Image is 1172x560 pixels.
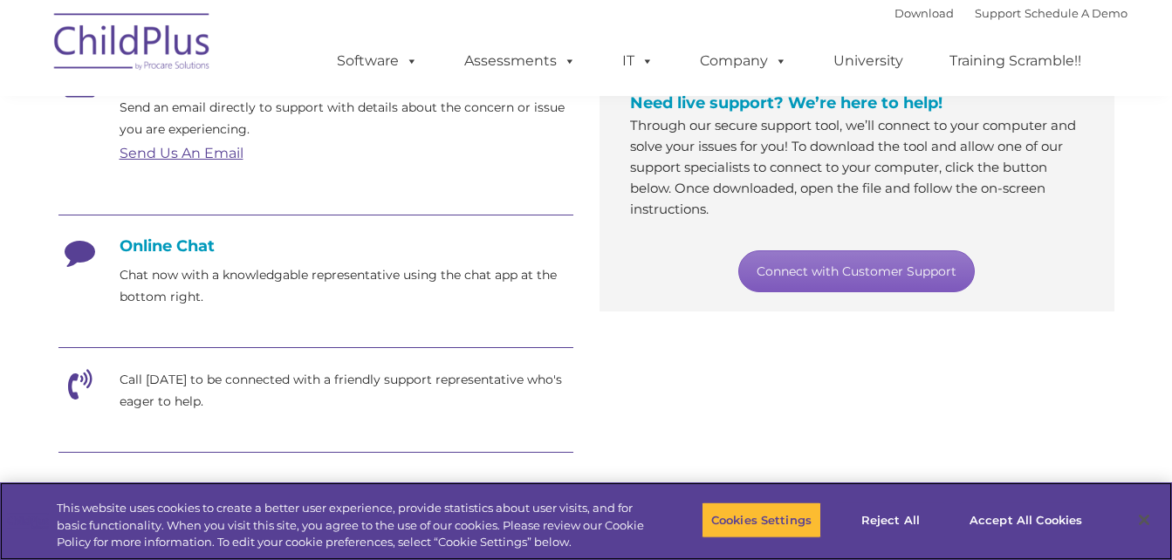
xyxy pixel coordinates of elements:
[816,44,921,79] a: University
[975,6,1021,20] a: Support
[120,145,243,161] a: Send Us An Email
[120,97,573,140] p: Send an email directly to support with details about the concern or issue you are experiencing.
[836,502,945,538] button: Reject All
[960,502,1092,538] button: Accept All Cookies
[932,44,1099,79] a: Training Scramble!!
[894,6,1127,20] font: |
[45,1,220,88] img: ChildPlus by Procare Solutions
[630,93,942,113] span: Need live support? We’re here to help!
[738,250,975,292] a: Connect with Customer Support
[702,502,821,538] button: Cookies Settings
[894,6,954,20] a: Download
[120,264,573,308] p: Chat now with a knowledgable representative using the chat app at the bottom right.
[120,369,573,413] p: Call [DATE] to be connected with a friendly support representative who's eager to help.
[447,44,593,79] a: Assessments
[1025,6,1127,20] a: Schedule A Demo
[630,115,1084,220] p: Through our secure support tool, we’ll connect to your computer and solve your issues for you! To...
[319,44,435,79] a: Software
[57,500,645,551] div: This website uses cookies to create a better user experience, provide statistics about user visit...
[682,44,805,79] a: Company
[58,236,573,256] h4: Online Chat
[1125,501,1163,539] button: Close
[605,44,671,79] a: IT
